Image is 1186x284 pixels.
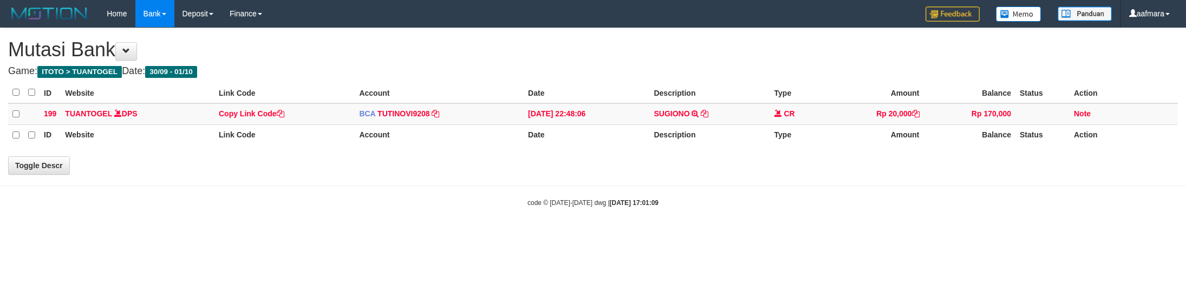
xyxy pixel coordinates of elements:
[1058,6,1112,21] img: panduan.png
[825,124,923,146] th: Amount
[219,109,284,118] a: Copy Link Code
[1074,109,1091,118] a: Note
[610,199,659,207] strong: [DATE] 17:01:09
[527,199,659,207] small: code © [DATE]-[DATE] dwg |
[996,6,1041,22] img: Button%20Memo.svg
[1015,124,1070,146] th: Status
[1015,82,1070,103] th: Status
[524,103,649,125] td: [DATE] 22:48:06
[61,124,214,146] th: Website
[784,109,794,118] span: CR
[770,82,826,103] th: Type
[926,6,980,22] img: Feedback.jpg
[654,109,689,118] a: SUGIONO
[1070,124,1178,146] th: Action
[65,109,112,118] a: TUANTOGEL
[825,82,923,103] th: Amount
[825,103,923,125] td: Rp 20,000
[61,103,214,125] td: DPS
[355,82,524,103] th: Account
[377,109,429,118] a: TUTINOVI9208
[355,124,524,146] th: Account
[8,39,1178,61] h1: Mutasi Bank
[524,82,649,103] th: Date
[40,124,61,146] th: ID
[214,82,355,103] th: Link Code
[649,124,770,146] th: Description
[359,109,375,118] span: BCA
[524,124,649,146] th: Date
[8,66,1178,77] h4: Game: Date:
[8,5,90,22] img: MOTION_logo.png
[8,156,70,175] a: Toggle Descr
[649,82,770,103] th: Description
[61,82,214,103] th: Website
[40,82,61,103] th: ID
[37,66,122,78] span: ITOTO > TUANTOGEL
[770,124,826,146] th: Type
[924,103,1015,125] td: Rp 170,000
[214,124,355,146] th: Link Code
[145,66,197,78] span: 30/09 - 01/10
[924,124,1015,146] th: Balance
[924,82,1015,103] th: Balance
[44,109,56,118] span: 199
[1070,82,1178,103] th: Action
